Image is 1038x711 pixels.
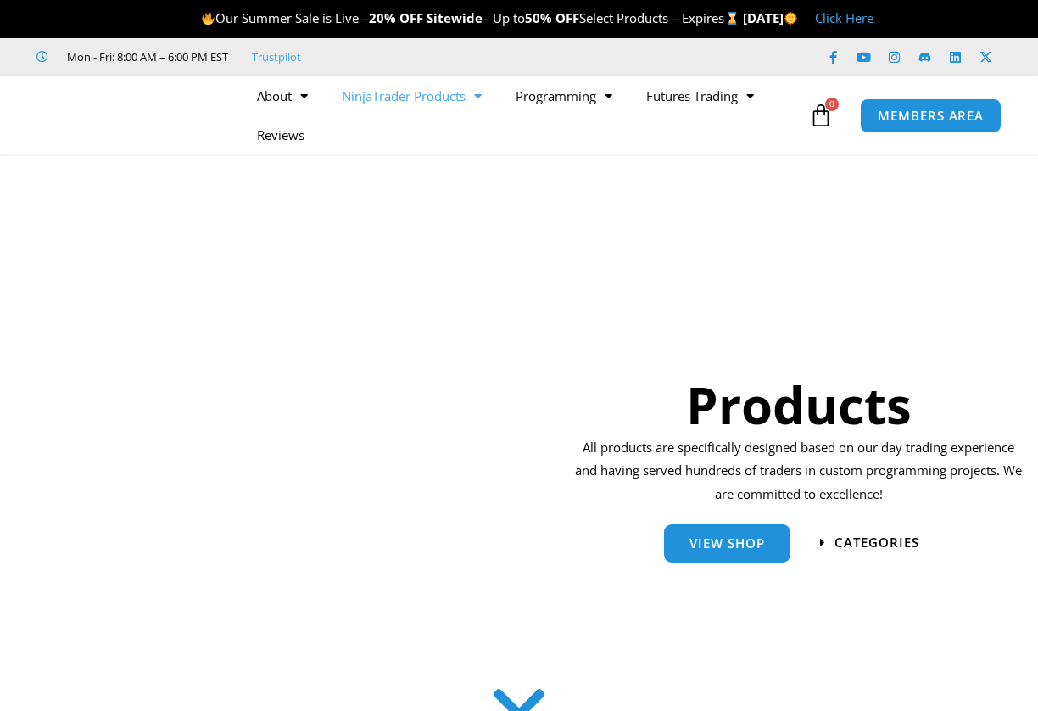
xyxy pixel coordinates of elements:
[201,9,742,26] span: Our Summer Sale is Live – – Up to Select Products – Expires
[629,76,771,115] a: Futures Trading
[815,9,873,26] a: Click Here
[240,76,325,115] a: About
[664,524,790,563] a: View Shop
[860,98,1002,133] a: MEMBERS AREA
[325,76,499,115] a: NinjaTrader Products
[252,47,301,67] a: Trustpilot
[820,536,919,549] a: categories
[63,47,228,67] span: Mon - Fri: 8:00 AM – 6:00 PM EST
[525,9,579,26] strong: 50% OFF
[689,537,765,550] span: View Shop
[784,91,858,140] a: 0
[572,436,1025,507] p: All products are specifically designed based on our day trading experience and having served hund...
[726,12,739,25] img: ⌛
[427,9,483,26] strong: Sitewide
[369,9,423,26] strong: 20% OFF
[784,12,797,25] img: 🌞
[743,9,798,26] strong: [DATE]
[34,85,216,146] img: LogoAI | Affordable Indicators – NinjaTrader
[834,536,919,549] span: categories
[499,76,629,115] a: Programming
[572,369,1025,440] h1: Products
[48,239,483,653] img: ProductsSection scaled | Affordable Indicators – NinjaTrader
[878,109,984,122] span: MEMBERS AREA
[240,76,805,154] nav: Menu
[202,12,215,25] img: 🔥
[825,98,839,111] span: 0
[240,115,321,154] a: Reviews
